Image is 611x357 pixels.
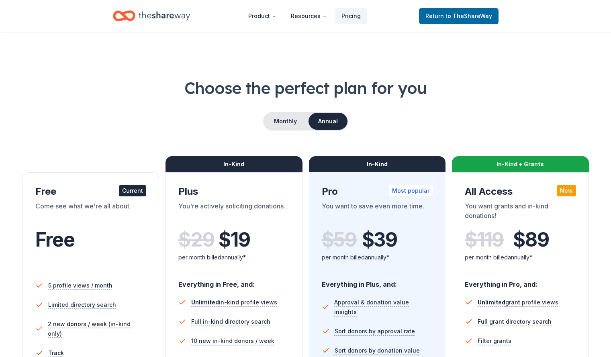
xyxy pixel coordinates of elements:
div: Everything in Plus, and: [322,273,433,290]
span: in-kind profile views [191,299,277,306]
nav: Main [242,6,367,25]
div: You want to save even more time. [322,201,433,224]
span: Sort donors by donation value [335,346,420,355]
button: Monthly [264,113,307,130]
div: Current [119,185,146,196]
div: All Access [465,185,576,198]
a: Pricing [335,8,367,24]
span: Full grant directory search [478,317,552,326]
span: $ 89 [513,228,549,251]
div: In-Kind + Grants [452,156,589,172]
span: 10 new in-kind donors / week [191,336,274,346]
div: Plus [178,185,290,198]
div: In-Kind [166,156,302,172]
div: You want grants and in-kind donations! [465,201,576,224]
div: Free [35,185,147,198]
div: Everything in Pro, and: [465,273,576,290]
span: Unlimited [478,299,505,306]
span: grant profile views [478,299,558,306]
span: Limited directory search [48,300,116,310]
span: $ 19 [219,228,250,251]
button: Resources [284,8,333,24]
span: Unlimited [191,299,219,306]
button: Annual [309,113,347,130]
a: Returnto TheShareWay [419,8,499,24]
span: to TheShareWay [445,12,492,19]
button: Product [242,8,283,24]
div: per month billed annually* [178,253,290,262]
div: In-Kind [309,156,446,172]
span: Free [35,228,75,251]
span: Filter grants [478,336,511,346]
div: You're actively soliciting donations. [178,201,290,224]
div: Come see what we're all about. [35,201,147,224]
div: Most popular [389,185,433,196]
h1: Choose the perfect plan for you [19,77,592,99]
span: Full in-kind directory search [191,317,270,326]
div: per month billed annually* [322,253,433,262]
span: Sort donors by approval rate [335,326,415,336]
div: Pro [322,185,433,198]
div: per month billed annually* [465,253,576,262]
div: New [557,185,576,196]
span: 5 profile views / month [48,281,112,290]
div: Everything in Free, and: [178,273,290,290]
span: $ 39 [362,228,397,251]
span: 2 new donors / week (in-kind only) [48,319,146,339]
span: Return [425,11,492,21]
a: Home [113,6,190,25]
span: Approval & donation value insights [334,298,433,317]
